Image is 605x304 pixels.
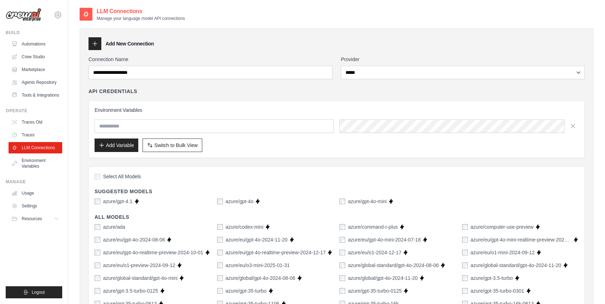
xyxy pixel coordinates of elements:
[143,139,202,152] button: Switch to Bulk View
[95,213,579,221] h4: All Models
[341,56,585,63] label: Provider
[217,199,223,204] input: azure/gpt-4o
[22,216,42,222] span: Resources
[348,287,402,294] label: azure/gpt-35-turbo-0125
[348,262,439,269] label: azure/global-standard/gpt-4o-2024-08-06
[226,198,254,205] label: azure/gpt-4o
[217,262,223,268] input: azure/eu/o3-mini-2025-01-31
[103,275,177,282] label: azure/global-standard/gpt-4o-mini
[348,249,401,256] label: azure/eu/o1-2024-12-17
[95,174,100,179] input: Select All Models
[462,288,468,294] input: azure/gpt-35-turbo-0301
[226,262,290,269] label: azure/eu/o3-mini-2025-01-31
[339,199,345,204] input: azure/gpt-4o-mini
[217,250,223,255] input: azure/eu/gpt-4o-realtime-preview-2024-12-17
[462,250,468,255] input: azure/eu/o1-mini-2024-09-12
[217,237,223,243] input: azure/eu/gpt-4o-2024-11-20
[9,38,62,50] a: Automations
[217,275,223,281] input: azure/global/gpt-4o-2024-08-06
[6,8,41,22] img: Logo
[9,188,62,199] a: Usage
[95,107,579,114] h3: Environment Variables
[339,250,345,255] input: azure/eu/o1-2024-12-17
[348,275,418,282] label: azure/global/gpt-4o-2024-11-20
[95,188,579,195] h4: Suggested Models
[348,223,398,230] label: azure/command-r-plus
[217,288,223,294] input: azure/gpt-35-turbo
[95,250,100,255] input: azure/eu/gpt-4o-realtime-preview-2024-10-01
[9,155,62,172] a: Environment Variables
[95,288,100,294] input: azure/gpt-3.5-turbo-0125
[471,249,535,256] label: azure/eu/o1-mini-2024-09-12
[103,198,133,205] label: azure/gpt-4.1
[6,108,62,114] div: Operate
[339,275,345,281] input: azure/global/gpt-4o-2024-11-20
[339,262,345,268] input: azure/global-standard/gpt-4o-2024-08-06
[89,56,332,63] label: Connection Name
[226,287,267,294] label: azure/gpt-35-turbo
[103,262,175,269] label: azure/eu/o1-preview-2024-09-12
[226,249,326,256] label: azure/eu/gpt-4o-realtime-preview-2024-12-17
[471,223,534,230] label: azure/computer-use-preview
[95,224,100,230] input: azure/ada
[9,116,62,128] a: Traces Old
[9,200,62,212] a: Settings
[9,142,62,153] a: LLM Connections
[9,89,62,101] a: Tools & Integrations
[9,64,62,75] a: Marketplace
[471,262,561,269] label: azure/global-standard/gpt-4o-2024-11-20
[89,88,137,95] h4: API Credentials
[471,275,513,282] label: azure/gpt-3.5-turbo
[462,224,468,230] input: azure/computer-use-preview
[462,237,468,243] input: azure/eu/gpt-4o-mini-realtime-preview-2024-12-17
[462,262,468,268] input: azure/global-standard/gpt-4o-2024-11-20
[348,236,421,243] label: azure/eu/gpt-4o-mini-2024-07-18
[462,275,468,281] input: azure/gpt-3.5-turbo
[95,262,100,268] input: azure/eu/o1-preview-2024-09-12
[103,236,165,243] label: azure/eu/gpt-4o-2024-08-06
[6,30,62,36] div: Build
[103,173,141,180] span: Select All Models
[9,77,62,88] a: Agents Repository
[339,288,345,294] input: azure/gpt-35-turbo-0125
[348,198,387,205] label: azure/gpt-4o-mini
[9,129,62,141] a: Traces
[154,142,198,149] span: Switch to Bulk View
[103,287,158,294] label: azure/gpt-3.5-turbo-0125
[471,287,524,294] label: azure/gpt-35-turbo-0301
[103,223,125,230] label: azure/ada
[226,275,295,282] label: azure/global/gpt-4o-2024-08-06
[217,224,223,230] input: azure/codex-mini
[339,224,345,230] input: azure/command-r-plus
[339,237,345,243] input: azure/eu/gpt-4o-mini-2024-07-18
[226,236,288,243] label: azure/eu/gpt-4o-2024-11-20
[97,16,185,21] p: Manage your language model API connections
[226,223,264,230] label: azure/codex-mini
[95,275,100,281] input: azure/global-standard/gpt-4o-mini
[471,236,572,243] label: azure/eu/gpt-4o-mini-realtime-preview-2024-12-17
[95,237,100,243] input: azure/eu/gpt-4o-2024-08-06
[9,51,62,63] a: Crew Studio
[6,286,62,298] button: Logout
[32,289,45,295] span: Logout
[95,139,138,152] button: Add Variable
[6,179,62,185] div: Manage
[103,249,203,256] label: azure/eu/gpt-4o-realtime-preview-2024-10-01
[9,213,62,224] button: Resources
[106,40,154,47] h3: Add New Connection
[97,7,185,16] h2: LLM Connections
[95,199,100,204] input: azure/gpt-4.1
